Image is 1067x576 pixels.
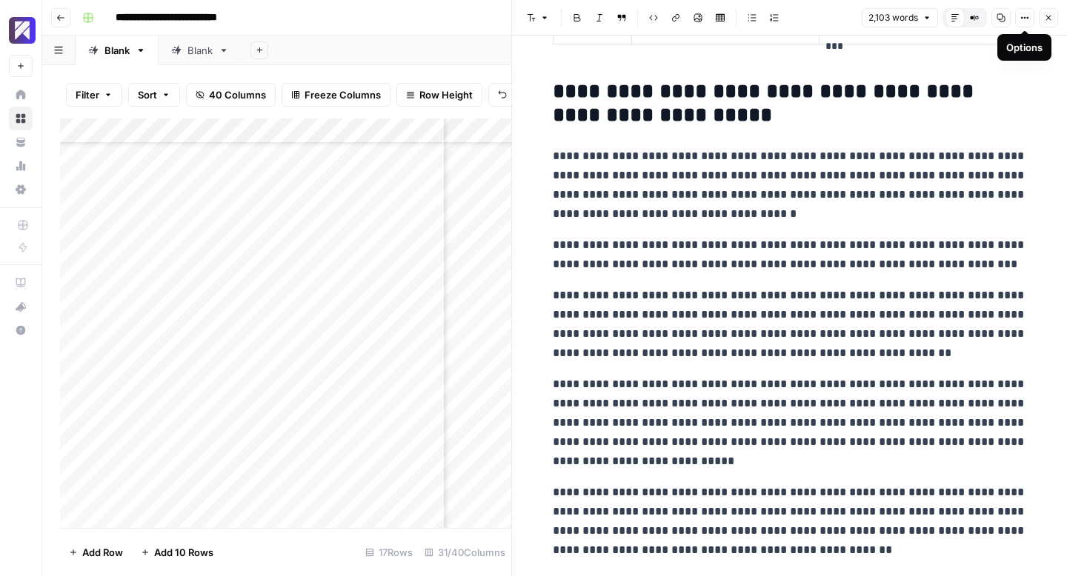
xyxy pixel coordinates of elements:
div: Blank [104,43,130,58]
a: Browse [9,107,33,130]
button: Row Height [396,83,482,107]
div: 31/40 Columns [419,540,511,564]
a: AirOps Academy [9,271,33,295]
div: 17 Rows [359,540,419,564]
span: Row Height [419,87,473,102]
button: 40 Columns [186,83,276,107]
button: Workspace: Overjet - Test [9,12,33,49]
button: 2,103 words [862,8,938,27]
span: Add Row [82,545,123,560]
button: Help + Support [9,318,33,342]
span: Sort [138,87,157,102]
span: 40 Columns [209,87,266,102]
div: What's new? [10,295,32,318]
span: 2,103 words [868,11,918,24]
button: What's new? [9,295,33,318]
a: Blank [159,36,242,65]
button: Add Row [60,540,132,564]
div: Options [1006,40,1043,55]
a: Blank [76,36,159,65]
a: Home [9,83,33,107]
button: Filter [66,83,122,107]
a: Your Data [9,130,33,154]
button: Sort [128,83,180,107]
a: Usage [9,154,33,178]
img: Overjet - Test Logo [9,17,36,44]
button: Freeze Columns [282,83,390,107]
span: Add 10 Rows [154,545,213,560]
div: Blank [187,43,213,58]
a: Settings [9,178,33,201]
button: Add 10 Rows [132,540,222,564]
span: Freeze Columns [305,87,381,102]
span: Filter [76,87,99,102]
